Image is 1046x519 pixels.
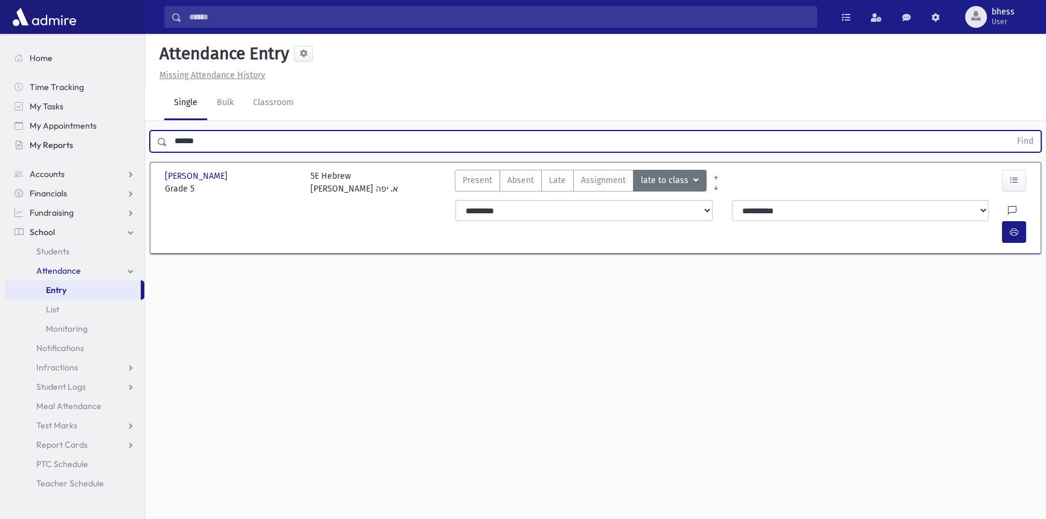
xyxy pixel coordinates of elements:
a: My Appointments [5,116,144,135]
span: User [992,17,1015,27]
a: Classroom [243,86,303,120]
a: Time Tracking [5,77,144,97]
span: Students [36,246,69,257]
u: Missing Attendance History [159,70,265,80]
a: List [5,300,144,319]
span: Absent [507,174,534,187]
button: late to class [633,170,707,192]
span: [PERSON_NAME] [165,170,230,182]
span: Student Logs [36,381,86,392]
span: Financials [30,188,67,199]
a: Students [5,242,144,261]
a: Fundraising [5,203,144,222]
span: My Appointments [30,120,97,131]
span: PTC Schedule [36,459,88,469]
span: Home [30,53,53,63]
span: School [30,227,55,237]
a: School [5,222,144,242]
span: Accounts [30,169,65,179]
span: Grade 5 [165,182,298,195]
span: Meal Attendance [36,401,101,411]
span: Infractions [36,362,78,373]
span: Test Marks [36,420,77,431]
a: Meal Attendance [5,396,144,416]
span: Time Tracking [30,82,84,92]
a: Entry [5,280,141,300]
span: Notifications [36,343,84,353]
span: Entry [46,285,66,295]
a: Home [5,48,144,68]
input: Search [182,6,817,28]
a: Single [164,86,207,120]
div: AttTypes [455,170,707,195]
span: Assignment [581,174,626,187]
a: Notifications [5,338,144,358]
span: bhess [992,7,1015,17]
span: List [46,304,59,315]
span: late to class [641,174,691,187]
button: Find [1010,131,1041,152]
span: Attendance [36,265,81,276]
a: Financials [5,184,144,203]
span: Teacher Schedule [36,478,104,489]
a: Missing Attendance History [155,70,265,80]
a: PTC Schedule [5,454,144,474]
a: Attendance [5,261,144,280]
span: Report Cards [36,439,88,450]
img: AdmirePro [10,5,79,29]
a: Infractions [5,358,144,377]
span: Late [549,174,566,187]
span: My Reports [30,140,73,150]
a: Monitoring [5,319,144,338]
span: Fundraising [30,207,74,218]
span: My Tasks [30,101,63,112]
span: Present [463,174,492,187]
a: My Reports [5,135,144,155]
a: Bulk [207,86,243,120]
a: Student Logs [5,377,144,396]
a: Report Cards [5,435,144,454]
a: Test Marks [5,416,144,435]
a: Accounts [5,164,144,184]
h5: Attendance Entry [155,44,289,64]
span: Monitoring [46,323,88,334]
div: 5E Hebrew [PERSON_NAME] א. יפה [310,170,398,195]
a: Teacher Schedule [5,474,144,493]
a: My Tasks [5,97,144,116]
